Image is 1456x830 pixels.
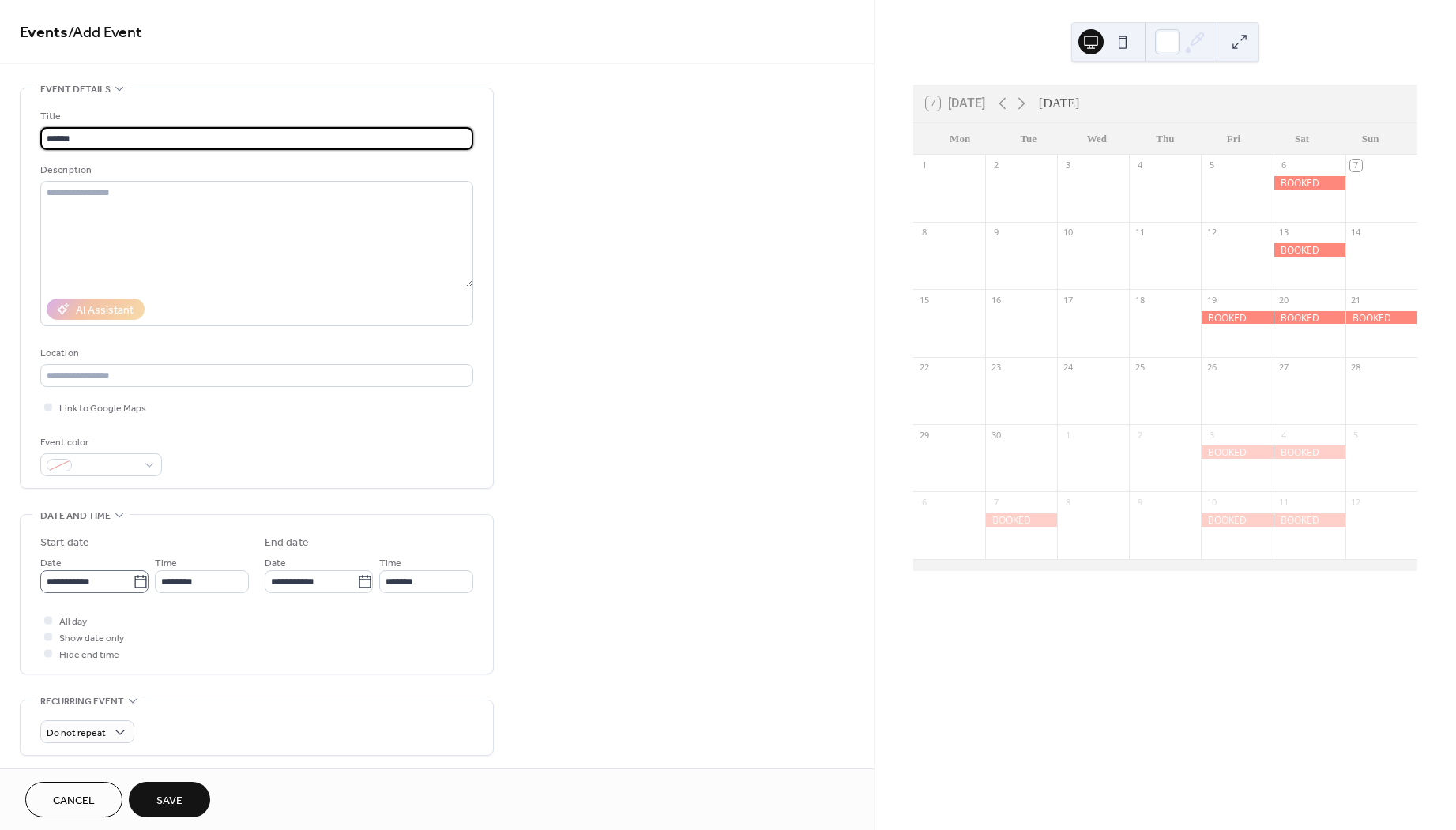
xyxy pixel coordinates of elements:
[1274,445,1345,459] div: BOOKED
[918,227,930,238] div: 8
[40,508,111,524] span: Date and time
[1278,362,1290,374] div: 27
[156,793,182,809] span: Save
[40,535,89,551] div: Start date
[1345,311,1417,325] div: BOOKED
[1062,429,1074,441] div: 1
[1131,123,1200,155] div: Thu
[1206,294,1217,306] div: 19
[1201,311,1273,325] div: BOOKED
[129,782,210,817] button: Save
[265,535,309,551] div: End date
[918,496,930,508] div: 6
[47,724,106,742] span: Do not repeat
[1206,429,1217,441] div: 3
[918,294,930,306] div: 15
[1134,227,1146,238] div: 11
[1134,496,1146,508] div: 9
[1201,513,1273,527] div: BOOKED
[1206,362,1217,374] div: 26
[985,513,1057,527] div: BOOKED
[990,294,1002,306] div: 16
[1350,160,1362,171] div: 7
[40,434,159,451] div: Event color
[1350,294,1362,306] div: 21
[1350,429,1362,441] div: 5
[990,496,1002,508] div: 7
[1350,227,1362,238] div: 14
[40,108,470,125] div: Title
[918,160,930,171] div: 1
[1201,445,1273,459] div: BOOKED
[40,693,124,710] span: Recurring event
[1134,362,1146,374] div: 25
[1063,123,1131,155] div: Wed
[1350,362,1362,374] div: 28
[1039,94,1080,113] div: [DATE]
[1274,513,1345,527] div: BOOKED
[1199,123,1268,155] div: Fri
[40,81,111,98] span: Event details
[1274,243,1345,257] div: BOOKED
[265,555,286,572] span: Date
[1134,294,1146,306] div: 18
[59,630,124,647] span: Show date only
[1268,123,1337,155] div: Sat
[990,160,1002,171] div: 2
[53,793,95,809] span: Cancel
[1206,496,1217,508] div: 10
[994,123,1063,155] div: Tue
[1350,496,1362,508] div: 12
[40,345,470,362] div: Location
[990,227,1002,238] div: 9
[1206,227,1217,238] div: 12
[59,647,119,663] span: Hide end time
[990,362,1002,374] div: 23
[1278,160,1290,171] div: 6
[25,782,122,817] button: Cancel
[926,123,995,155] div: Mon
[20,17,68,48] a: Events
[1278,429,1290,441] div: 4
[1274,176,1345,190] div: BOOKED
[59,400,146,417] span: Link to Google Maps
[68,17,142,48] span: / Add Event
[1206,160,1217,171] div: 5
[1062,227,1074,238] div: 10
[1278,496,1290,508] div: 11
[918,429,930,441] div: 29
[40,162,470,178] div: Description
[1062,362,1074,374] div: 24
[40,555,62,572] span: Date
[1134,429,1146,441] div: 2
[918,362,930,374] div: 22
[379,555,401,572] span: Time
[1278,227,1290,238] div: 13
[1134,160,1146,171] div: 4
[1278,294,1290,306] div: 20
[59,614,87,630] span: All day
[1274,311,1345,325] div: BOOKED
[1336,123,1405,155] div: Sun
[1062,496,1074,508] div: 8
[155,555,177,572] span: Time
[1062,160,1074,171] div: 3
[990,429,1002,441] div: 30
[1062,294,1074,306] div: 17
